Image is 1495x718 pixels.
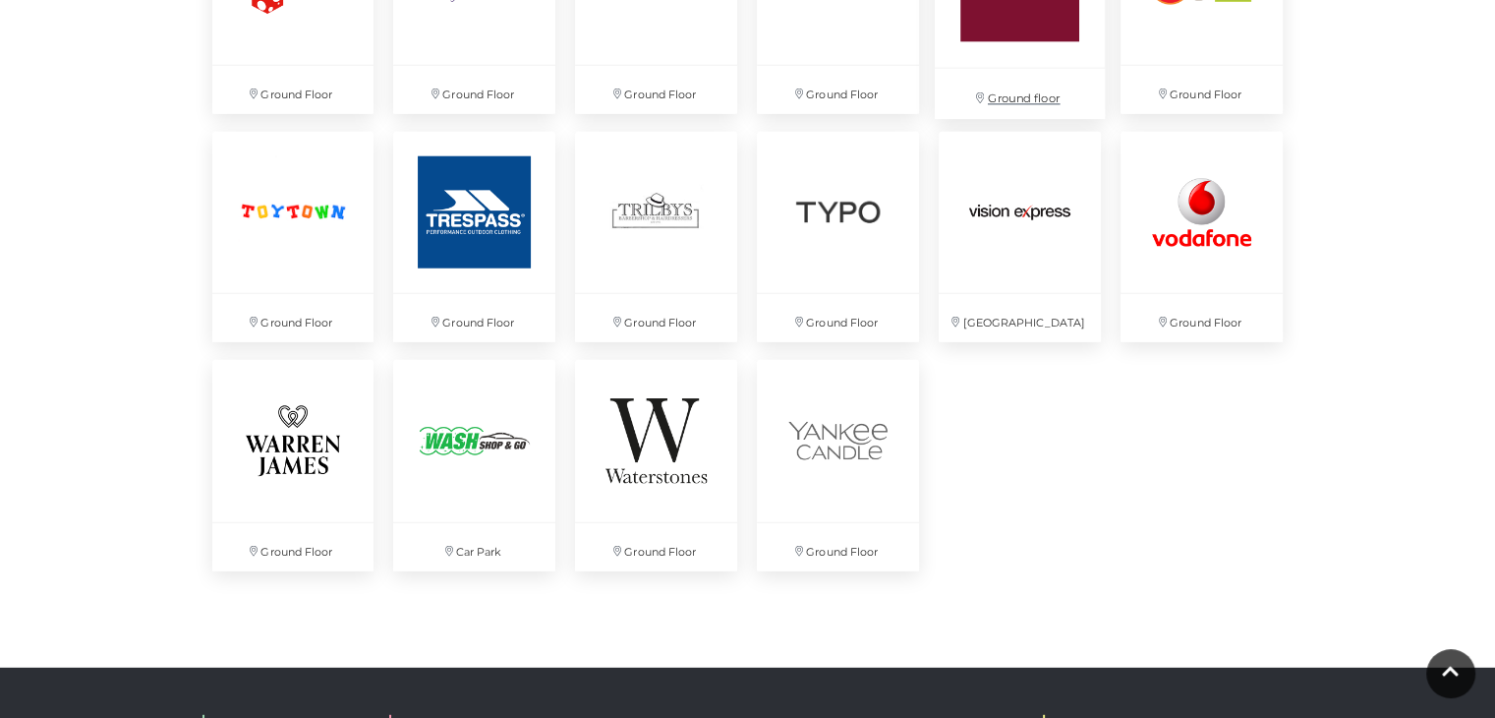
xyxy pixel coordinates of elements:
[1111,122,1293,353] a: Ground Floor
[212,523,374,571] p: Ground Floor
[383,350,565,581] a: Wash Shop and Go, Basingstoke, Festival Place, Hampshire Car Park
[393,360,555,522] img: Wash Shop and Go, Basingstoke, Festival Place, Hampshire
[929,122,1111,353] a: [GEOGRAPHIC_DATA]
[757,523,919,571] p: Ground Floor
[565,350,747,581] a: Ground Floor
[757,66,919,114] p: Ground Floor
[575,523,737,571] p: Ground Floor
[212,66,374,114] p: Ground Floor
[747,122,929,353] a: Ground Floor
[202,350,384,581] a: Ground Floor
[393,294,555,342] p: Ground Floor
[565,122,747,353] a: Ground Floor
[393,523,555,571] p: Car Park
[202,122,384,353] a: Ground Floor
[757,294,919,342] p: Ground Floor
[575,294,737,342] p: Ground Floor
[1121,294,1283,342] p: Ground Floor
[747,350,929,581] a: Ground Floor
[939,294,1101,342] p: [GEOGRAPHIC_DATA]
[212,294,374,342] p: Ground Floor
[935,69,1105,119] p: Ground floor
[383,122,565,353] a: Ground Floor
[575,66,737,114] p: Ground Floor
[393,66,555,114] p: Ground Floor
[1121,66,1283,114] p: Ground Floor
